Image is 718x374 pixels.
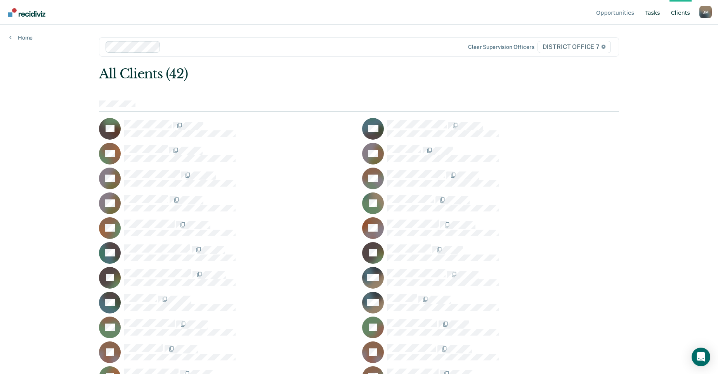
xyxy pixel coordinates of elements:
[692,348,710,366] div: Open Intercom Messenger
[99,66,515,82] div: All Clients (42)
[468,44,534,50] div: Clear supervision officers
[699,6,712,18] div: B M
[8,8,45,17] img: Recidiviz
[9,34,33,41] a: Home
[538,41,611,53] span: DISTRICT OFFICE 7
[699,6,712,18] button: Profile dropdown button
